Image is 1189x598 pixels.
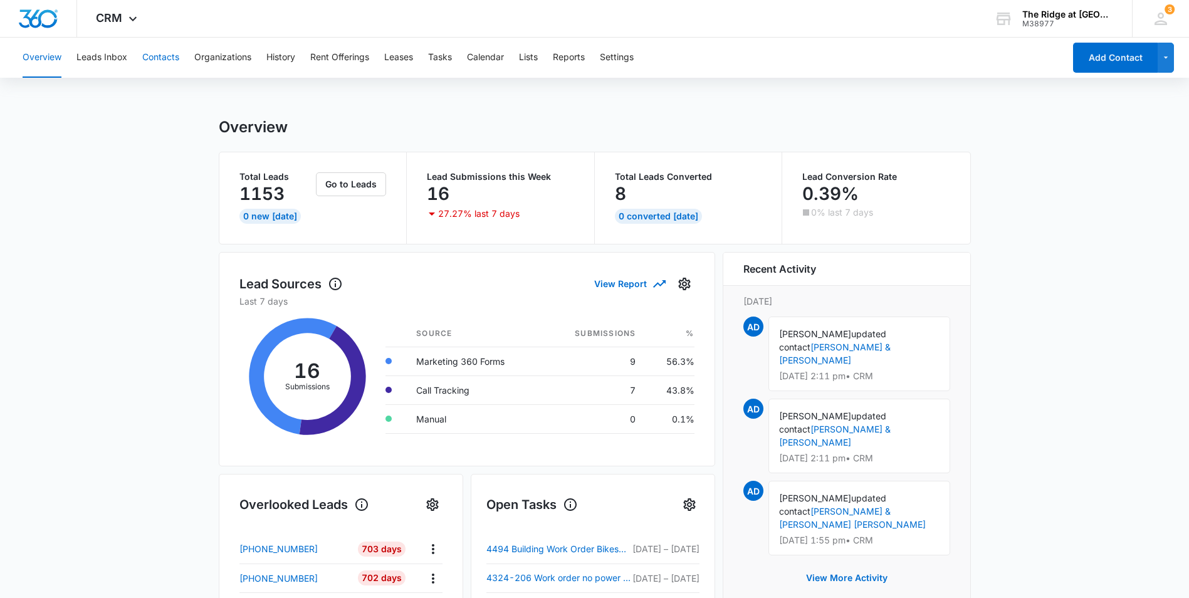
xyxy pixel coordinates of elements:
p: 8 [615,184,626,204]
a: 4494 Building Work Order Bikes outside of bulding [486,542,632,557]
button: View More Activity [794,563,900,593]
div: notifications count [1165,4,1175,14]
span: AD [743,399,763,419]
h6: Recent Activity [743,261,816,276]
button: Rent Offerings [310,38,369,78]
h1: Overview [219,118,288,137]
button: Tasks [428,38,452,78]
div: 0 New [DATE] [239,209,301,224]
td: Manual [406,404,543,433]
button: Lists [519,38,538,78]
p: [PHONE_NUMBER] [239,572,318,585]
td: 0.1% [646,404,694,433]
span: 3 [1165,4,1175,14]
td: 43.8% [646,375,694,404]
p: [DATE] 2:11 pm • CRM [779,372,940,380]
th: Submissions [543,320,646,347]
p: 27.27% last 7 days [438,209,520,218]
button: Actions [423,539,443,559]
a: [PERSON_NAME] & [PERSON_NAME] [PERSON_NAME] [779,506,926,530]
p: [DATE] [743,295,950,308]
a: [PERSON_NAME] & [PERSON_NAME] [779,424,891,448]
button: Reports [553,38,585,78]
a: Go to Leads [316,179,386,189]
div: 703 Days [358,542,406,557]
div: account name [1022,9,1114,19]
p: [PHONE_NUMBER] [239,542,318,555]
p: Total Leads Converted [615,172,762,181]
div: account id [1022,19,1114,28]
p: 1153 [239,184,285,204]
h1: Overlooked Leads [239,495,369,514]
p: [DATE] – [DATE] [632,542,699,555]
a: [PHONE_NUMBER] [239,572,349,585]
button: Overview [23,38,61,78]
th: Source [406,320,543,347]
span: AD [743,317,763,337]
td: 7 [543,375,646,404]
td: Call Tracking [406,375,543,404]
th: % [646,320,694,347]
a: [PERSON_NAME] & [PERSON_NAME] [779,342,891,365]
button: Leases [384,38,413,78]
button: Contacts [142,38,179,78]
button: History [266,38,295,78]
h1: Open Tasks [486,495,578,514]
h1: Lead Sources [239,275,343,293]
button: Actions [423,569,443,588]
span: [PERSON_NAME] [779,328,851,339]
button: Go to Leads [316,172,386,196]
p: 16 [427,184,449,204]
td: 9 [543,347,646,375]
span: CRM [96,11,122,24]
p: 0% last 7 days [811,208,873,217]
button: View Report [594,273,664,295]
td: Marketing 360 Forms [406,347,543,375]
p: Lead Submissions this Week [427,172,574,181]
button: Calendar [467,38,504,78]
span: [PERSON_NAME] [779,493,851,503]
button: Organizations [194,38,251,78]
p: [DATE] – [DATE] [632,572,699,585]
button: Leads Inbox [76,38,127,78]
a: 4324-206 Work order no power to bathroom outlets Scheduled [PERSON_NAME] Electric. [486,570,632,585]
p: Lead Conversion Rate [802,172,950,181]
div: 0 Converted [DATE] [615,209,702,224]
p: Last 7 days [239,295,694,308]
button: Settings [679,495,699,515]
td: 56.3% [646,347,694,375]
button: Settings [422,495,443,515]
div: 702 Days [358,570,406,585]
button: Settings [600,38,634,78]
p: Total Leads [239,172,314,181]
button: Settings [674,274,694,294]
p: [DATE] 1:55 pm • CRM [779,536,940,545]
td: 0 [543,404,646,433]
span: [PERSON_NAME] [779,411,851,421]
a: [PHONE_NUMBER] [239,542,349,555]
p: [DATE] 2:11 pm • CRM [779,454,940,463]
span: AD [743,481,763,501]
button: Add Contact [1073,43,1158,73]
p: 0.39% [802,184,859,204]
